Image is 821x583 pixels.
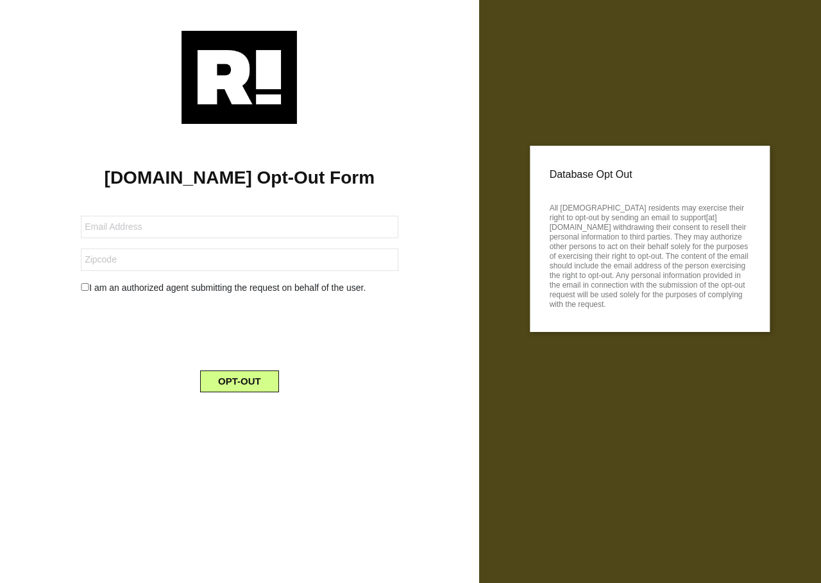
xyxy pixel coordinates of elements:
[200,370,279,392] button: OPT-OUT
[182,31,297,124] img: Retention.com
[81,248,398,271] input: Zipcode
[550,200,750,309] p: All [DEMOGRAPHIC_DATA] residents may exercise their right to opt-out by sending an email to suppo...
[19,167,460,189] h1: [DOMAIN_NAME] Opt-Out Form
[550,165,750,184] p: Database Opt Out
[142,305,337,355] iframe: reCAPTCHA
[81,216,398,238] input: Email Address
[71,281,407,295] div: I am an authorized agent submitting the request on behalf of the user.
